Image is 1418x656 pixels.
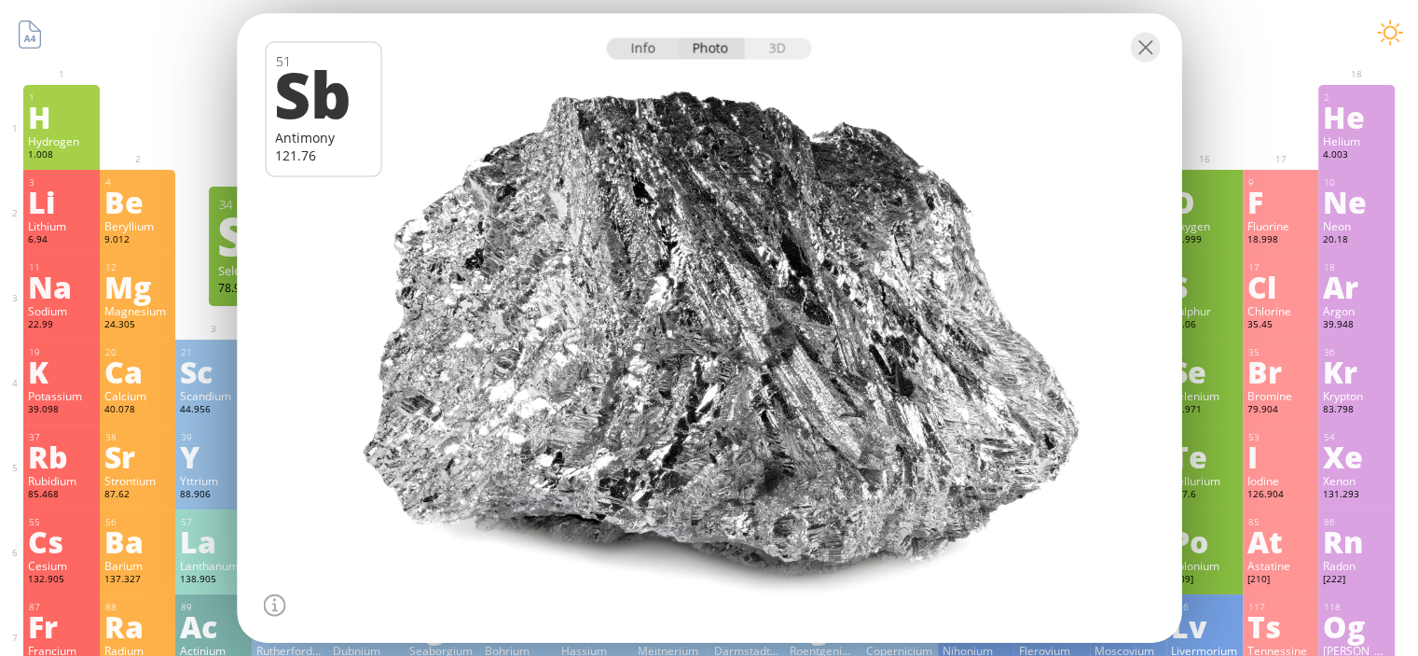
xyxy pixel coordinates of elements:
[1323,388,1390,403] div: Krypton
[180,526,247,556] div: La
[1247,388,1315,403] div: Bromine
[28,356,95,386] div: K
[28,133,95,148] div: Hydrogen
[105,601,172,613] div: 88
[1324,431,1390,443] div: 54
[274,61,368,124] div: Sb
[104,218,172,233] div: Beryllium
[9,9,1409,48] h1: Talbica. Interactive chemistry
[1323,218,1390,233] div: Neon
[28,473,95,488] div: Rubidium
[1324,601,1390,613] div: 118
[28,303,95,318] div: Sodium
[1324,261,1390,273] div: 18
[1323,488,1390,503] div: 131.293
[29,346,95,358] div: 19
[181,516,247,528] div: 57
[104,473,172,488] div: Strontium
[29,431,95,443] div: 37
[1171,488,1238,503] div: 127.6
[28,102,95,132] div: H
[28,573,95,588] div: 132.905
[105,431,172,443] div: 38
[218,280,302,295] div: 78.971
[607,37,679,59] div: Info
[1247,318,1315,333] div: 35.45
[1171,441,1238,471] div: Te
[1171,233,1238,248] div: 15.999
[1172,346,1238,358] div: 34
[1323,611,1390,641] div: Og
[28,611,95,641] div: Fr
[180,356,247,386] div: Sc
[180,388,247,403] div: Scandium
[1247,233,1315,248] div: 18.998
[1323,102,1390,132] div: He
[104,303,172,318] div: Magnesium
[1323,187,1390,216] div: Ne
[1247,473,1315,488] div: Iodine
[1172,431,1238,443] div: 52
[1171,573,1238,588] div: [209]
[1247,573,1315,588] div: [210]
[1323,272,1390,301] div: Ar
[1247,303,1315,318] div: Chlorine
[180,403,247,418] div: 44.956
[1323,303,1390,318] div: Argon
[104,611,172,641] div: Ra
[28,526,95,556] div: Cs
[1248,601,1315,613] div: 117
[1172,516,1238,528] div: 84
[1247,356,1315,386] div: Br
[28,388,95,403] div: Potassium
[1323,356,1390,386] div: Kr
[28,148,95,163] div: 1.008
[29,261,95,273] div: 11
[1248,176,1315,188] div: 9
[104,441,172,471] div: Sr
[28,187,95,216] div: Li
[1248,346,1315,358] div: 35
[1323,403,1390,418] div: 83.798
[28,488,95,503] div: 85.468
[28,318,95,333] div: 22.99
[275,146,371,163] div: 121.76
[1247,526,1315,556] div: At
[105,346,172,358] div: 20
[104,488,172,503] div: 87.62
[1171,388,1238,403] div: Selenium
[1323,558,1390,573] div: Radon
[105,261,172,273] div: 12
[104,233,172,248] div: 9.012
[1171,218,1238,233] div: Oxygen
[1247,558,1315,573] div: Astatine
[1248,261,1315,273] div: 17
[28,272,95,301] div: Na
[180,441,247,471] div: Y
[180,558,247,573] div: Lanthanum
[217,220,301,250] div: Se
[105,176,172,188] div: 4
[1324,91,1390,104] div: 2
[1171,558,1238,573] div: Polonium
[1172,176,1238,188] div: 8
[181,601,247,613] div: 89
[104,187,172,216] div: Be
[1247,272,1315,301] div: Cl
[1172,261,1238,273] div: 16
[180,488,247,503] div: 88.906
[1247,403,1315,418] div: 79.904
[104,272,172,301] div: Mg
[1248,431,1315,443] div: 53
[29,91,95,104] div: 1
[1247,441,1315,471] div: I
[28,441,95,471] div: Rb
[1171,473,1238,488] div: Tellurium
[104,356,172,386] div: Ca
[181,346,247,358] div: 21
[1323,526,1390,556] div: Rn
[1247,187,1315,216] div: F
[1171,303,1238,318] div: Sulphur
[1171,318,1238,333] div: 32.06
[1323,441,1390,471] div: Xe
